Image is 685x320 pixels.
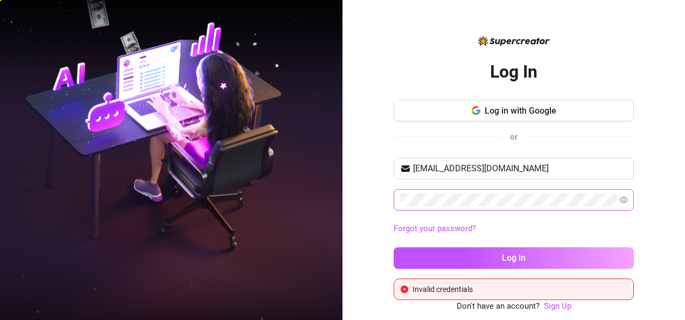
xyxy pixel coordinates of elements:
span: or [510,132,518,142]
button: Log in [394,247,634,269]
span: close-circle [401,286,408,293]
div: Invalid credentials [413,283,627,295]
span: eye [619,196,628,204]
a: Sign Up [544,300,571,313]
span: Don't have an account? [457,300,540,313]
img: logo-BBDzfeDw.svg [478,36,550,46]
a: Sign Up [544,301,571,311]
a: Forgot your password? [394,224,476,233]
input: Your email [413,162,627,175]
h2: Log In [490,61,537,83]
span: Log in with Google [485,106,556,116]
button: Log in with Google [394,100,634,121]
span: Log in [502,253,526,263]
a: Forgot your password? [394,222,634,235]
